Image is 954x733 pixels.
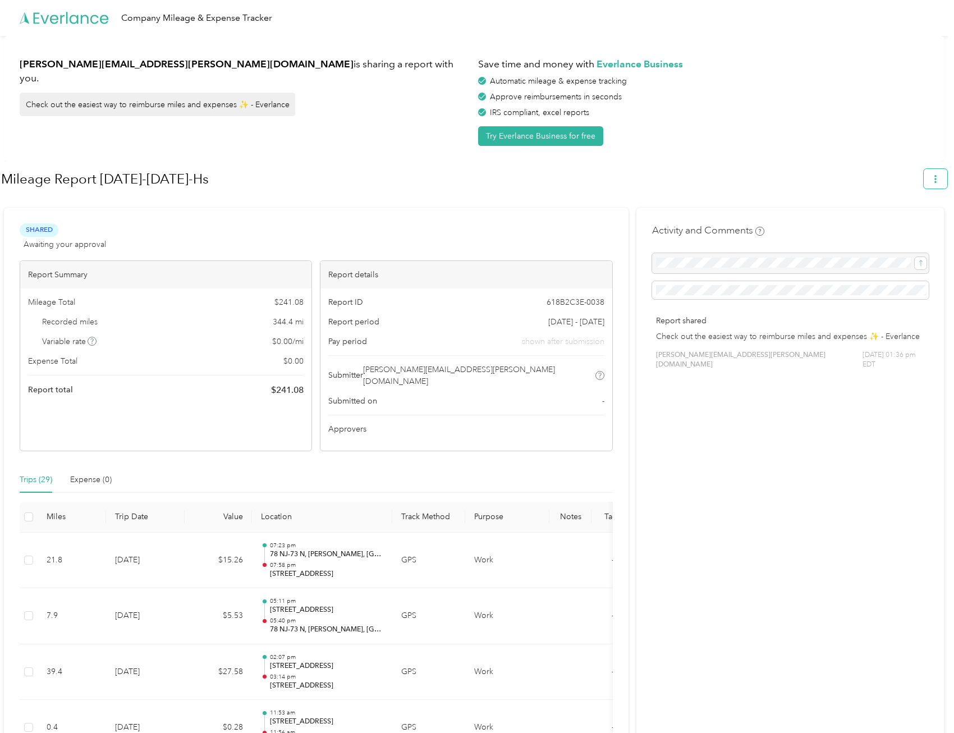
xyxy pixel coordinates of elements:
[328,316,379,328] span: Report period
[70,474,112,486] div: Expense (0)
[602,395,604,407] span: -
[42,316,98,328] span: Recorded miles
[270,549,383,560] p: 78 NJ-73 N, [PERSON_NAME], [GEOGRAPHIC_DATA]
[328,336,367,347] span: Pay period
[20,261,311,288] div: Report Summary
[612,611,614,620] span: -
[270,709,383,717] p: 11:53 am
[612,722,614,732] span: -
[106,588,185,644] td: [DATE]
[106,533,185,589] td: [DATE]
[185,588,252,644] td: $5.53
[270,653,383,661] p: 02:07 pm
[490,108,589,117] span: IRS compliant, excel reports
[465,533,549,589] td: Work
[20,58,354,70] strong: [PERSON_NAME][EMAIL_ADDRESS][PERSON_NAME][DOMAIN_NAME]
[28,296,75,308] span: Mileage Total
[656,315,925,327] p: Report shared
[252,502,392,533] th: Location
[392,502,465,533] th: Track Method
[270,717,383,727] p: [STREET_ADDRESS]
[272,336,304,347] span: $ 0.00 / mi
[522,336,604,347] span: shown after submission
[185,644,252,700] td: $27.58
[363,364,593,387] span: [PERSON_NAME][EMAIL_ADDRESS][PERSON_NAME][DOMAIN_NAME]
[20,474,52,486] div: Trips (29)
[185,502,252,533] th: Value
[121,11,272,25] div: Company Mileage & Expense Tracker
[270,561,383,569] p: 07:58 pm
[548,316,604,328] span: [DATE] - [DATE]
[863,350,925,370] span: [DATE] 01:36 pm EDT
[24,239,106,250] span: Awaiting your approval
[597,58,683,70] strong: Everlance Business
[328,296,363,308] span: Report ID
[465,588,549,644] td: Work
[38,533,106,589] td: 21.8
[270,681,383,691] p: [STREET_ADDRESS]
[591,502,634,533] th: Tags
[465,502,549,533] th: Purpose
[273,316,304,328] span: 344.4 mi
[270,661,383,671] p: [STREET_ADDRESS]
[20,93,295,116] div: Check out the easiest way to reimburse miles and expenses ✨ - Everlance
[478,57,929,71] h1: Save time and money with
[392,533,465,589] td: GPS
[392,588,465,644] td: GPS
[612,667,614,676] span: -
[270,617,383,625] p: 05:40 pm
[328,423,366,435] span: Approvers
[185,533,252,589] td: $15.26
[283,355,304,367] span: $ 0.00
[270,605,383,615] p: [STREET_ADDRESS]
[656,350,863,370] span: [PERSON_NAME][EMAIL_ADDRESS][PERSON_NAME][DOMAIN_NAME]
[270,542,383,549] p: 07:23 pm
[490,92,622,102] span: Approve reimbursements in seconds
[328,369,363,381] span: Submitter
[465,644,549,700] td: Work
[274,296,304,308] span: $ 241.08
[20,57,470,85] h1: is sharing a report with you.
[270,597,383,605] p: 05:11 pm
[270,569,383,579] p: [STREET_ADDRESS]
[28,384,73,396] span: Report total
[106,502,185,533] th: Trip Date
[320,261,612,288] div: Report details
[38,644,106,700] td: 39.4
[106,644,185,700] td: [DATE]
[270,673,383,681] p: 03:14 pm
[38,588,106,644] td: 7.9
[28,355,77,367] span: Expense Total
[656,331,925,342] p: Check out the easiest way to reimburse miles and expenses ✨ - Everlance
[549,502,591,533] th: Notes
[270,625,383,635] p: 78 NJ-73 N, [PERSON_NAME], [GEOGRAPHIC_DATA]
[490,76,627,86] span: Automatic mileage & expense tracking
[612,555,614,565] span: -
[392,644,465,700] td: GPS
[478,126,603,146] button: Try Everlance Business for free
[38,502,106,533] th: Miles
[328,395,377,407] span: Submitted on
[42,336,97,347] span: Variable rate
[20,223,58,236] span: Shared
[1,166,916,193] h1: Mileage Report 8.25-8.28.25-Hs
[547,296,604,308] span: 618B2C3E-0038
[271,383,304,397] span: $ 241.08
[652,223,764,237] h4: Activity and Comments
